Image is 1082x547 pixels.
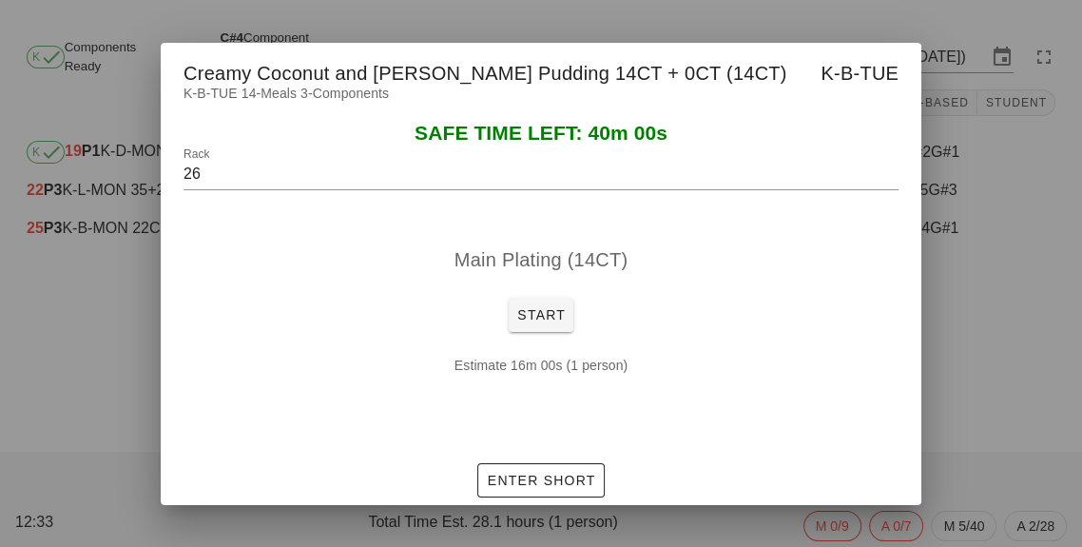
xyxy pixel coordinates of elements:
p: Estimate 16m 00s (1 person) [199,355,883,376]
div: Main Plating (14CT) [184,229,898,290]
span: Enter Short [486,473,595,488]
span: SAFE TIME LEFT: 40m 00s [415,122,667,144]
label: Rack [184,147,209,162]
button: Start [509,298,573,332]
div: K-B-TUE 14-Meals 3-Components [161,83,921,123]
div: Creamy Coconut and [PERSON_NAME] Pudding 14CT + 0CT (14CT) [161,43,921,98]
button: Enter Short [477,463,604,498]
span: K-B-TUE [821,58,898,88]
span: Start [516,307,566,322]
